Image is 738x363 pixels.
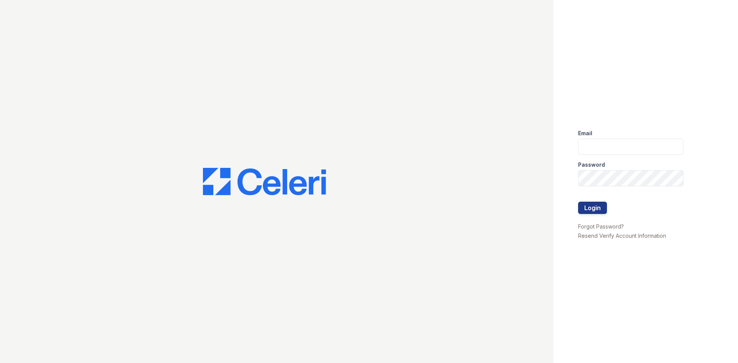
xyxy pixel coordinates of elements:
[578,161,605,169] label: Password
[578,202,607,214] button: Login
[578,232,666,239] a: Resend Verify Account Information
[578,129,592,137] label: Email
[203,168,326,196] img: CE_Logo_Blue-a8612792a0a2168367f1c8372b55b34899dd931a85d93a1a3d3e32e68fde9ad4.png
[578,223,624,230] a: Forgot Password?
